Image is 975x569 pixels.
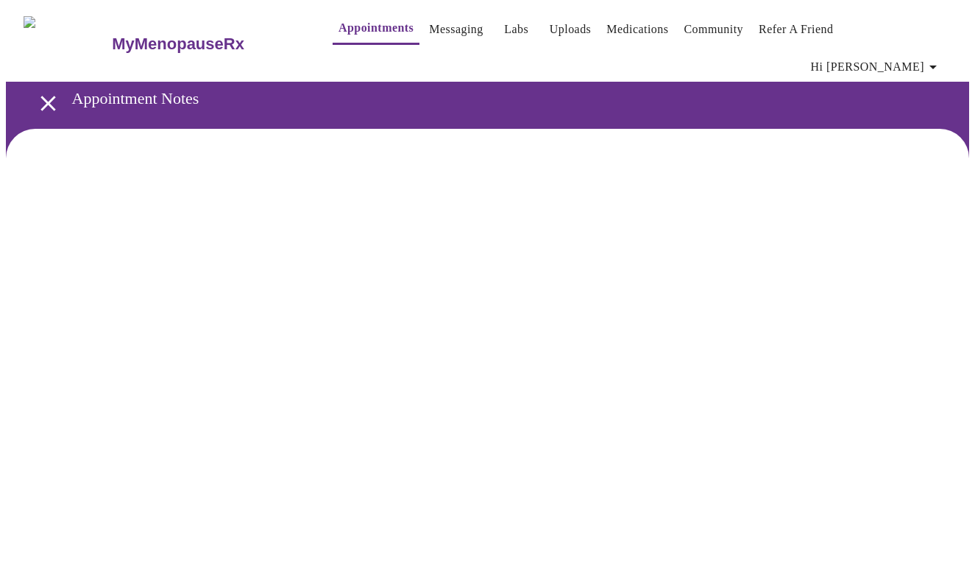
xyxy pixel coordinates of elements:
button: Uploads [544,15,598,44]
a: Labs [504,19,528,40]
a: Community [684,19,743,40]
button: Messaging [423,15,489,44]
a: Uploads [550,19,592,40]
img: MyMenopauseRx Logo [24,16,110,71]
button: open drawer [26,82,70,125]
a: Appointments [338,18,414,38]
a: Refer a Friend [759,19,834,40]
button: Appointments [333,13,419,45]
button: Labs [493,15,540,44]
button: Medications [600,15,674,44]
a: Medications [606,19,668,40]
button: Community [678,15,749,44]
h3: MyMenopauseRx [112,35,244,54]
a: MyMenopauseRx [110,18,303,70]
button: Refer a Friend [753,15,840,44]
button: Hi [PERSON_NAME] [805,52,948,82]
span: Hi [PERSON_NAME] [811,57,942,77]
a: Messaging [429,19,483,40]
h3: Appointment Notes [72,89,893,108]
